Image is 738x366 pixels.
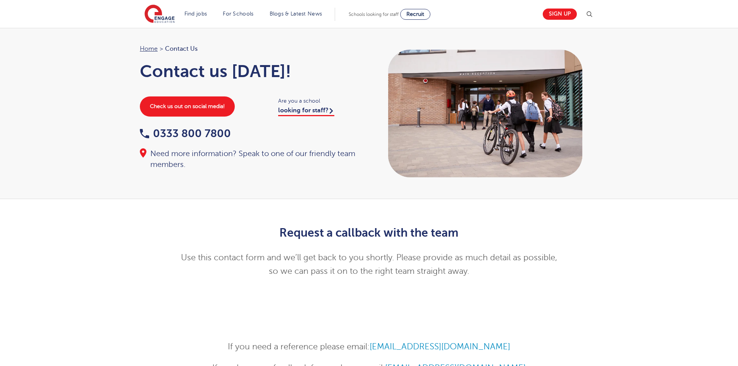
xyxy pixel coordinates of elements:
h2: Request a callback with the team [179,226,559,239]
span: Schools looking for staff [349,12,399,17]
a: 0333 800 7800 [140,127,231,139]
a: Recruit [400,9,430,20]
a: Check us out on social media! [140,96,235,117]
a: looking for staff? [278,107,334,116]
a: Home [140,45,158,52]
span: Use this contact form and we’ll get back to you shortly. Please provide as much detail as possibl... [181,253,557,276]
img: Engage Education [145,5,175,24]
span: Are you a school [278,96,361,105]
a: Sign up [543,9,577,20]
a: Find jobs [184,11,207,17]
nav: breadcrumb [140,44,361,54]
div: Need more information? Speak to one of our friendly team members. [140,148,361,170]
a: [EMAIL_ADDRESS][DOMAIN_NAME] [370,342,510,351]
span: Recruit [406,11,424,17]
span: > [160,45,163,52]
h1: Contact us [DATE]! [140,62,361,81]
a: For Schools [223,11,253,17]
span: Contact Us [165,44,198,54]
a: Blogs & Latest News [270,11,322,17]
p: If you need a reference please email: [179,340,559,354]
